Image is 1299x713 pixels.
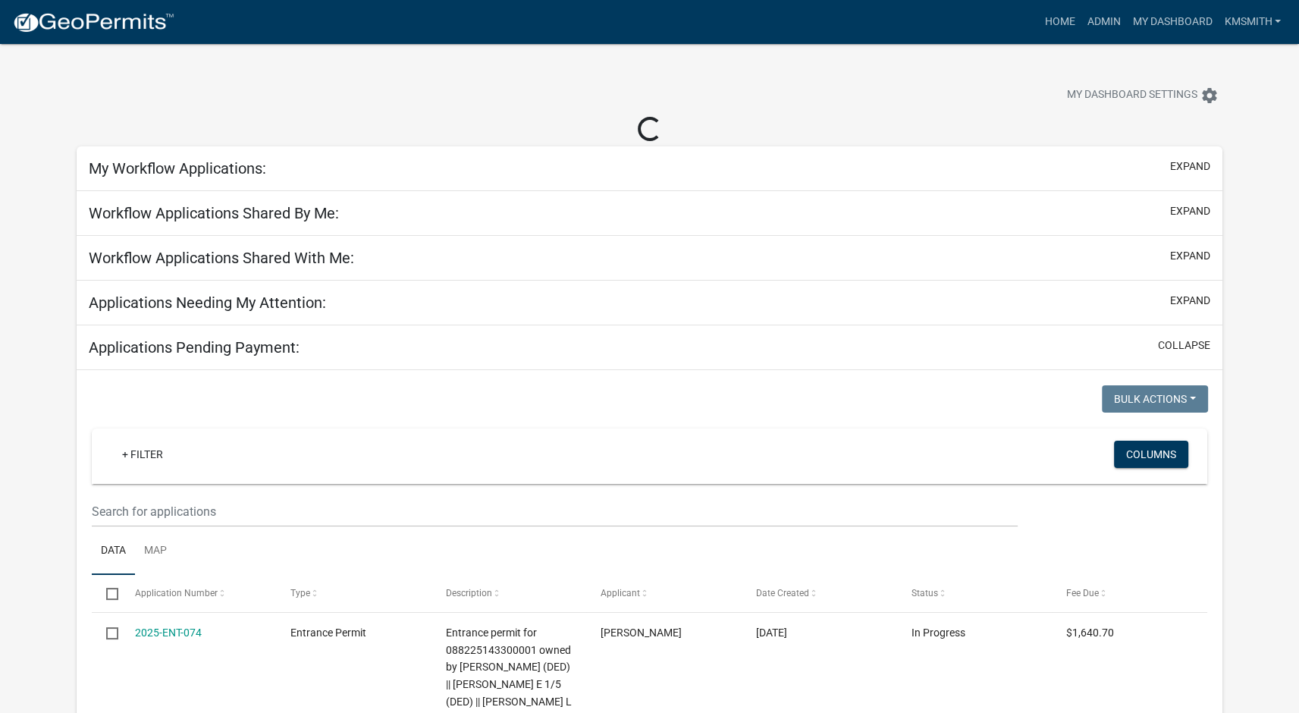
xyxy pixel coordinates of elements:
button: expand [1170,293,1210,309]
a: My Dashboard [1126,8,1218,36]
button: expand [1170,159,1210,174]
span: In Progress [911,627,965,639]
span: 09/24/2025 [756,627,787,639]
datatable-header-cell: Date Created [742,575,897,611]
span: Entrance Permit [290,627,366,639]
h5: Applications Pending Payment: [89,338,300,356]
span: Description [446,588,492,598]
span: My Dashboard Settings [1067,86,1197,105]
datatable-header-cell: Type [276,575,431,611]
span: Fee Due [1066,588,1099,598]
button: collapse [1158,338,1210,353]
a: Home [1038,8,1081,36]
span: Applicant [601,588,640,598]
span: Type [290,588,310,598]
button: My Dashboard Settingssettings [1055,80,1231,110]
span: Status [911,588,938,598]
h5: Applications Needing My Attention: [89,294,326,312]
a: Map [135,527,176,576]
a: Admin [1081,8,1126,36]
a: kmsmith [1218,8,1287,36]
button: expand [1170,248,1210,264]
button: Bulk Actions [1102,385,1208,413]
datatable-header-cell: Application Number [121,575,276,611]
span: Date Created [756,588,809,598]
button: expand [1170,203,1210,219]
h5: My Workflow Applications: [89,159,266,177]
datatable-header-cell: Select [92,575,121,611]
datatable-header-cell: Description [431,575,586,611]
span: $1,640.70 [1066,627,1114,639]
datatable-header-cell: Status [896,575,1052,611]
input: Search for applications [92,496,1018,527]
h5: Workflow Applications Shared By Me: [89,204,339,222]
span: Thomas [601,627,682,639]
a: Data [92,527,135,576]
i: settings [1200,86,1219,105]
button: Columns [1114,441,1188,468]
a: 2025-ENT-074 [135,627,202,639]
a: + Filter [110,441,175,468]
h5: Workflow Applications Shared With Me: [89,249,354,267]
datatable-header-cell: Fee Due [1052,575,1207,611]
datatable-header-cell: Applicant [586,575,742,611]
span: Application Number [135,588,218,598]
